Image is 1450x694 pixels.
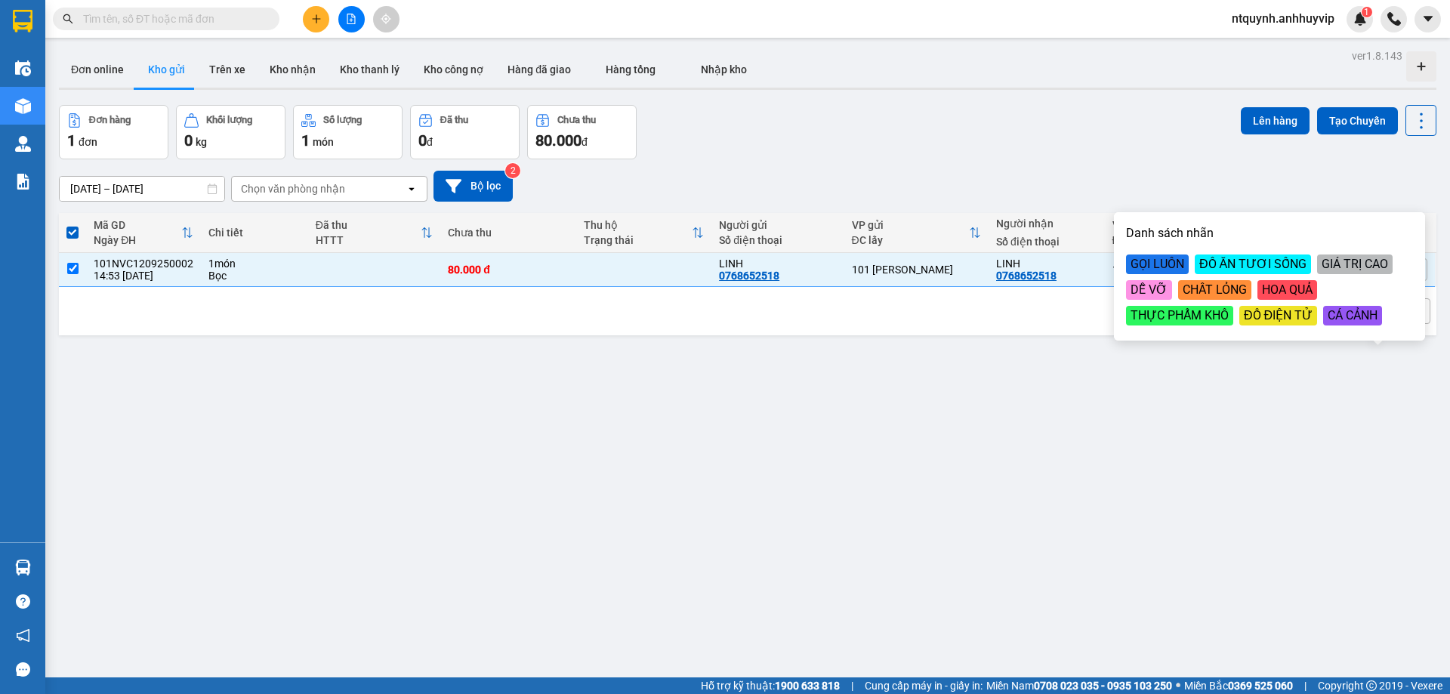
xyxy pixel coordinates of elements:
[316,219,421,231] div: Đã thu
[1112,234,1229,246] div: ĐC giao
[1126,280,1172,300] div: DỄ VỠ
[136,51,197,88] button: Kho gửi
[719,234,836,246] div: Số điện thoại
[1112,219,1229,231] div: VP nhận
[1195,254,1311,274] div: ĐỒ ĂN TƯƠI SỐNG
[15,560,31,575] img: warehouse-icon
[338,6,365,32] button: file-add
[996,217,1097,230] div: Người nhận
[852,234,969,246] div: ĐC lấy
[346,14,356,24] span: file-add
[433,171,513,202] button: Bộ lọc
[16,594,30,609] span: question-circle
[495,51,583,88] button: Hàng đã giao
[308,213,440,253] th: Toggle SortBy
[1126,254,1189,274] div: GỌI LUÔN
[311,14,322,24] span: plus
[59,51,136,88] button: Đơn online
[1317,254,1393,274] div: GIÁ TRỊ CAO
[418,131,427,150] span: 0
[1364,7,1369,17] span: 1
[59,105,168,159] button: Đơn hàng1đơn
[258,51,328,88] button: Kho nhận
[406,183,418,195] svg: open
[1323,306,1382,325] div: CÁ CẢNH
[1105,213,1249,253] th: Toggle SortBy
[316,234,421,246] div: HTTT
[582,136,588,148] span: đ
[94,258,193,270] div: 101NVC1209250002
[208,270,301,282] div: Bọc
[89,115,131,125] div: Đơn hàng
[996,270,1057,282] div: 0768652518
[1228,680,1293,692] strong: 0369 525 060
[986,677,1172,694] span: Miền Nam
[1366,680,1377,691] span: copyright
[1126,306,1233,325] div: THỰC PHẨM KHÔ
[16,662,30,677] span: message
[15,98,31,114] img: warehouse-icon
[293,105,403,159] button: Số lượng1món
[208,258,301,270] div: 1 món
[94,270,193,282] div: 14:53 [DATE]
[1352,48,1402,64] div: ver 1.8.143
[303,6,329,32] button: plus
[323,115,362,125] div: Số lượng
[79,136,97,148] span: đơn
[13,10,32,32] img: logo-vxr
[844,213,989,253] th: Toggle SortBy
[1257,280,1317,300] div: HOA QUẢ
[1184,677,1293,694] span: Miền Bắc
[208,227,301,239] div: Chi tiết
[15,136,31,152] img: warehouse-icon
[1034,680,1172,692] strong: 0708 023 035 - 0935 103 250
[94,219,181,231] div: Mã GD
[1112,264,1242,276] div: 11 [PERSON_NAME]
[1387,12,1401,26] img: phone-icon
[996,236,1097,248] div: Số điện thoại
[448,227,568,239] div: Chưa thu
[197,51,258,88] button: Trên xe
[557,115,596,125] div: Chưa thu
[440,115,468,125] div: Đã thu
[1406,51,1436,82] div: Tạo kho hàng mới
[576,213,711,253] th: Toggle SortBy
[15,60,31,76] img: warehouse-icon
[328,51,412,88] button: Kho thanh lý
[381,14,391,24] span: aim
[301,131,310,150] span: 1
[176,105,285,159] button: Khối lượng0kg
[535,131,582,150] span: 80.000
[94,234,181,246] div: Ngày ĐH
[527,105,637,159] button: Chưa thu80.000đ
[1415,6,1441,32] button: caret-down
[865,677,983,694] span: Cung cấp máy in - giấy in:
[63,14,73,24] span: search
[1220,9,1347,28] span: ntquynh.anhhuyvip
[719,270,779,282] div: 0768652518
[1362,7,1372,17] sup: 1
[1353,12,1367,26] img: icon-new-feature
[60,177,224,201] input: Select a date range.
[1239,306,1317,325] div: ĐỒ ĐIỆN TỬ
[584,234,692,246] div: Trạng thái
[313,136,334,148] span: món
[86,213,201,253] th: Toggle SortBy
[412,51,495,88] button: Kho công nợ
[196,136,207,148] span: kg
[851,677,853,694] span: |
[852,264,981,276] div: 101 [PERSON_NAME]
[1126,224,1413,242] p: Danh sách nhãn
[206,115,252,125] div: Khối lượng
[373,6,400,32] button: aim
[1176,683,1180,689] span: ⚪️
[1241,107,1310,134] button: Lên hàng
[584,219,692,231] div: Thu hộ
[996,258,1097,270] div: LINH
[241,181,345,196] div: Chọn văn phòng nhận
[1421,12,1435,26] span: caret-down
[15,174,31,190] img: solution-icon
[701,677,840,694] span: Hỗ trợ kỹ thuật:
[1304,677,1307,694] span: |
[83,11,261,27] input: Tìm tên, số ĐT hoặc mã đơn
